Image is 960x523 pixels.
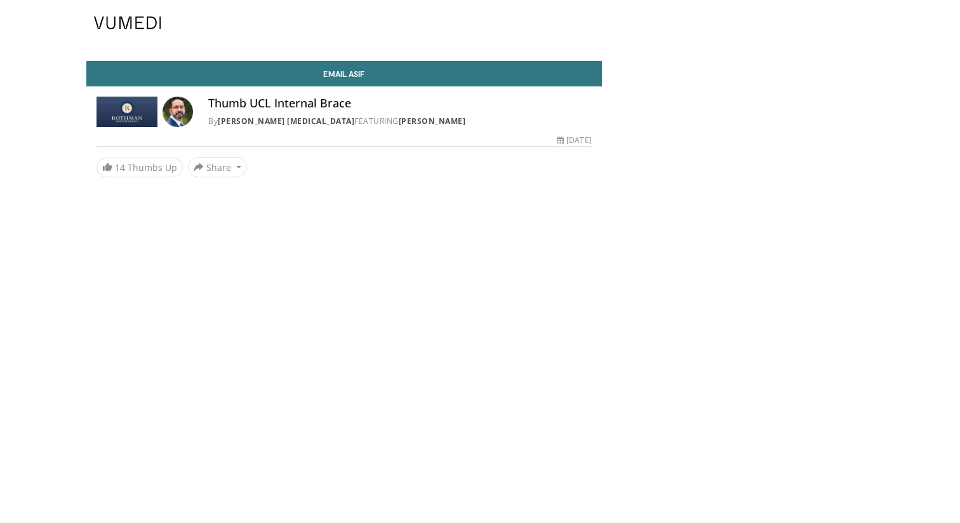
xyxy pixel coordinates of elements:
[86,61,602,86] a: Email Asif
[115,161,125,173] span: 14
[218,116,354,126] a: [PERSON_NAME] [MEDICAL_DATA]
[188,157,247,177] button: Share
[94,17,161,29] img: VuMedi Logo
[163,97,193,127] img: Avatar
[557,135,591,146] div: [DATE]
[97,97,157,127] img: Rothman Hand Surgery
[399,116,466,126] a: [PERSON_NAME]
[97,158,183,177] a: 14 Thumbs Up
[208,97,592,111] h4: Thumb UCL Internal Brace
[208,116,592,127] div: By FEATURING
